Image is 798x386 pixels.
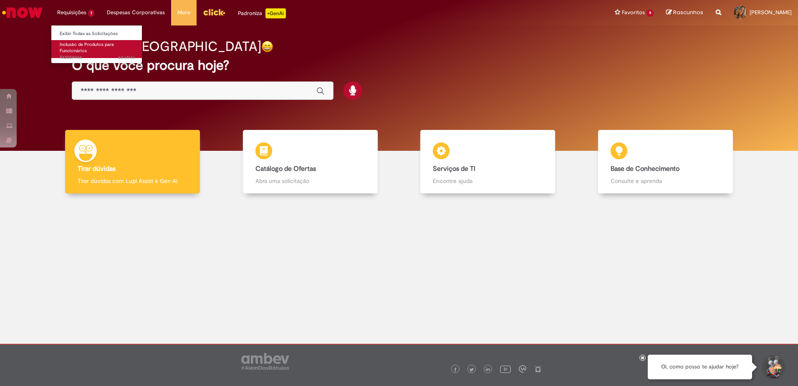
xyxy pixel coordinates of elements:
[673,8,703,16] span: Rascunhos
[118,54,135,61] time: 23/09/2025 15:46:12
[177,8,190,17] span: More
[648,355,752,379] div: Oi, como posso te ajudar hoje?
[611,165,679,173] b: Base de Conhecimento
[72,39,261,54] h2: Bom dia, [GEOGRAPHIC_DATA]
[1,4,44,21] img: ServiceNow
[486,367,490,372] img: logo_footer_linkedin.png
[255,177,365,185] p: Abra uma solicitação
[622,8,645,17] span: Favoritos
[72,58,726,73] h2: O que você procura hoje?
[88,10,94,17] span: 1
[222,130,399,194] a: Catálogo de Ofertas Abra uma solicitação
[51,40,143,58] a: Aberto R13559944 : Inclusão de Produtos para Funcionários
[666,9,703,17] a: Rascunhos
[433,165,475,173] b: Serviços de TI
[107,8,165,17] span: Despesas Corporativas
[760,355,785,380] button: Iniciar Conversa de Suporte
[203,6,225,18] img: click_logo_yellow_360x200.png
[265,8,286,18] p: +GenAi
[118,54,135,61] span: 6d atrás
[750,9,792,16] span: [PERSON_NAME]
[261,41,273,53] img: happy-face.png
[78,177,187,185] p: Tirar dúvidas com Lupi Assist e Gen Ai
[60,41,114,54] span: Inclusão de Produtos para Funcionários
[51,29,143,38] a: Exibir Todas as Solicitações
[255,165,316,173] b: Catálogo de Ofertas
[534,365,542,373] img: logo_footer_naosei.png
[611,177,720,185] p: Consulte e aprenda
[238,8,286,18] div: Padroniza
[60,54,135,61] span: R13559944
[399,130,577,194] a: Serviços de TI Encontre ajuda
[519,365,526,373] img: logo_footer_workplace.png
[57,8,86,17] span: Requisições
[577,130,755,194] a: Base de Conhecimento Consulte e aprenda
[241,353,289,370] img: logo_footer_ambev_rotulo_gray.png
[78,165,116,173] b: Tirar dúvidas
[453,368,457,372] img: logo_footer_facebook.png
[433,177,543,185] p: Encontre ajuda
[470,368,474,372] img: logo_footer_twitter.png
[51,25,142,63] ul: Requisições
[646,10,654,17] span: 9
[44,130,222,194] a: Tirar dúvidas Tirar dúvidas com Lupi Assist e Gen Ai
[500,363,511,374] img: logo_footer_youtube.png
